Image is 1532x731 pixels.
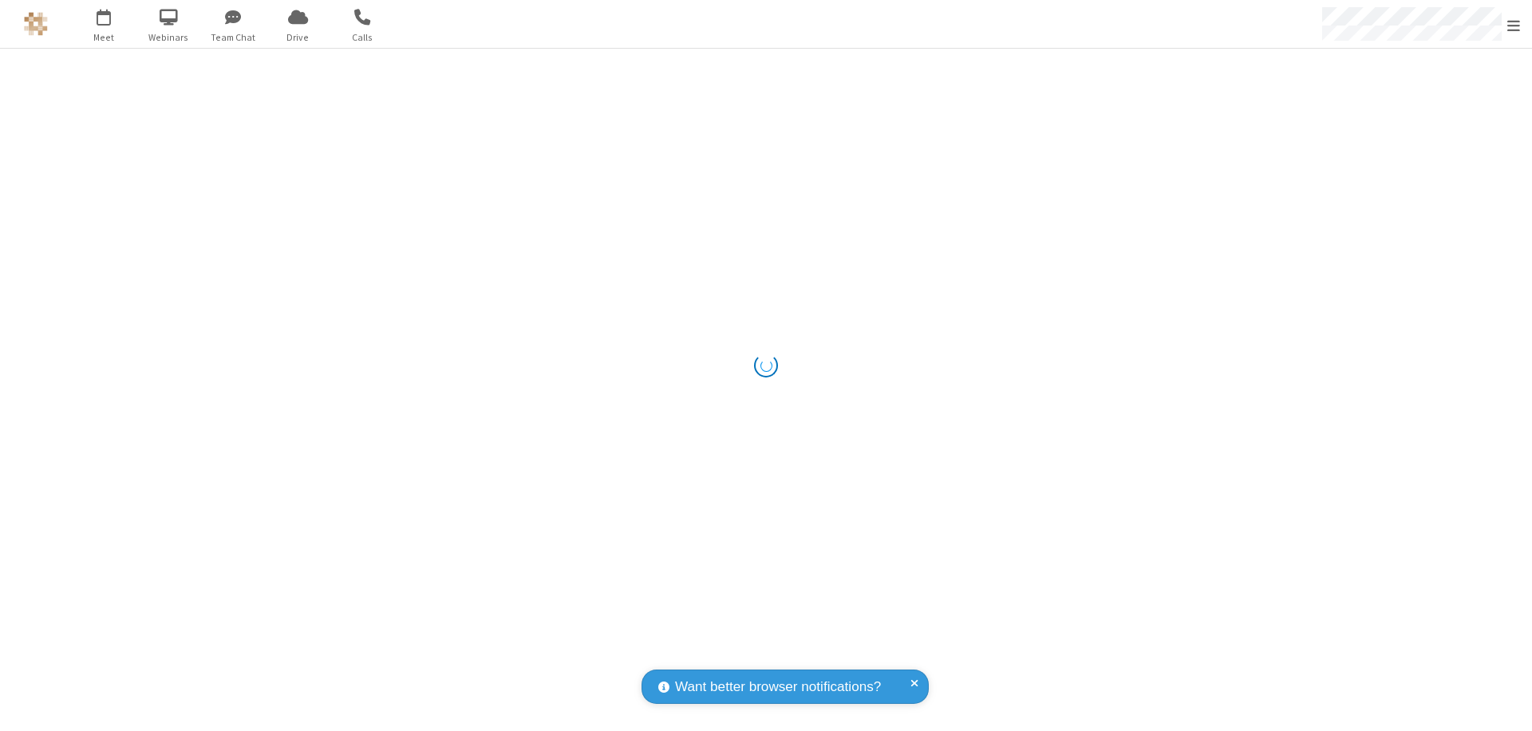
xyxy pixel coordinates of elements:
[675,677,881,697] span: Want better browser notifications?
[139,30,199,45] span: Webinars
[74,30,134,45] span: Meet
[268,30,328,45] span: Drive
[203,30,263,45] span: Team Chat
[333,30,393,45] span: Calls
[24,12,48,36] img: QA Selenium DO NOT DELETE OR CHANGE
